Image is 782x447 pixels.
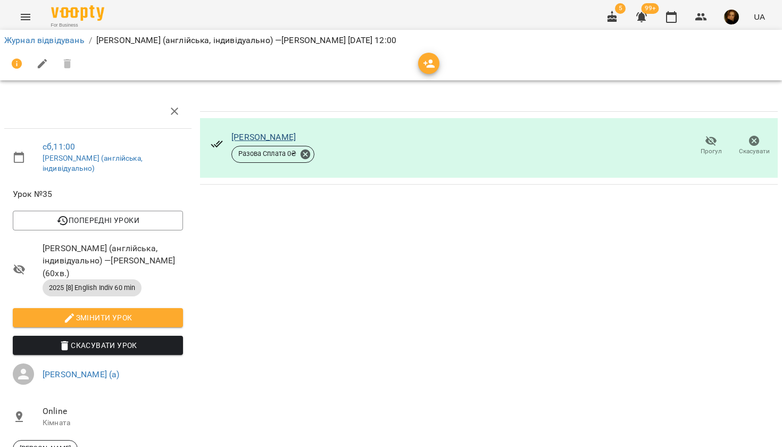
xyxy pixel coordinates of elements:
[43,405,183,418] span: Online
[724,10,739,24] img: 2841ed1d61ca3c6cfb1000f6ddf21641.jpg
[43,418,183,428] p: Кімната
[89,34,92,47] li: /
[733,131,776,161] button: Скасувати
[21,339,174,352] span: Скасувати Урок
[4,35,85,45] a: Журнал відвідувань
[689,131,733,161] button: Прогул
[43,242,183,280] span: [PERSON_NAME] (англійська, індивідуально) —[PERSON_NAME] ( 60 хв. )
[754,11,765,22] span: UA
[739,147,770,156] span: Скасувати
[642,3,659,14] span: 99+
[231,132,296,142] a: [PERSON_NAME]
[43,142,75,152] a: сб , 11:00
[13,211,183,230] button: Попередні уроки
[21,214,174,227] span: Попередні уроки
[51,5,104,21] img: Voopty Logo
[13,308,183,327] button: Змінити урок
[51,22,104,29] span: For Business
[13,336,183,355] button: Скасувати Урок
[43,154,143,173] a: [PERSON_NAME] (англійська, індивідуально)
[43,369,120,379] a: [PERSON_NAME] (а)
[232,149,303,159] span: Разова Сплата 0 ₴
[615,3,626,14] span: 5
[4,34,778,47] nav: breadcrumb
[21,311,174,324] span: Змінити урок
[231,146,314,163] div: Разова Сплата 0₴
[701,147,722,156] span: Прогул
[43,283,142,293] span: 2025 [8] English Indiv 60 min
[13,4,38,30] button: Menu
[750,7,769,27] button: UA
[96,34,396,47] p: [PERSON_NAME] (англійська, індивідуально) —[PERSON_NAME] [DATE] 12:00
[13,188,183,201] span: Урок №35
